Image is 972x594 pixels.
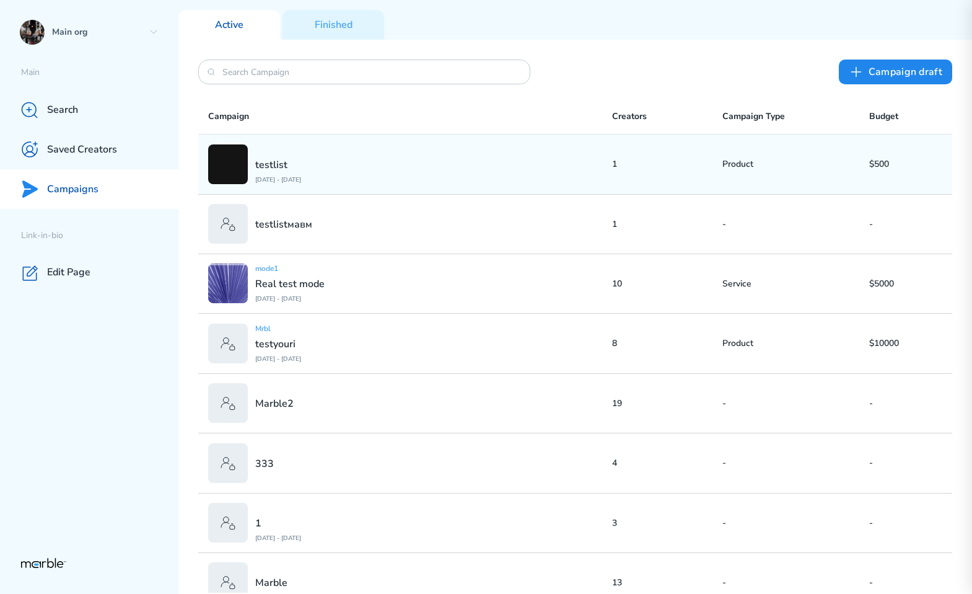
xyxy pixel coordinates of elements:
[612,397,722,409] p: 19
[612,158,722,170] p: 1
[255,397,294,410] p: Marble2
[612,278,722,290] p: 10
[869,577,943,588] p: -
[255,337,301,351] p: testyouri
[255,576,287,590] p: Marble
[869,337,943,349] p: $10000
[722,577,869,588] p: -
[612,337,722,349] p: 8
[255,457,274,471] p: 333
[722,397,869,409] p: -
[47,143,117,156] p: Saved Creators
[722,457,869,469] p: -
[255,175,301,184] p: [DATE] - [DATE]
[52,27,144,38] p: Main org
[47,104,78,117] p: Search
[255,158,301,172] p: testlist
[222,66,506,78] input: Search Campaign
[612,517,722,529] p: 3
[869,109,943,124] p: Budget
[612,457,722,469] p: 4
[722,517,869,529] p: -
[869,278,943,290] p: $5000
[255,264,325,273] p: mode1
[612,218,722,230] p: 1
[612,109,722,124] p: Creators
[255,516,301,530] p: 1
[869,517,943,529] p: -
[255,295,325,303] p: [DATE] - [DATE]
[255,277,325,291] p: Real test mode
[315,19,352,32] p: Finished
[869,397,943,409] p: -
[869,457,943,469] p: -
[722,218,869,230] p: -
[612,577,722,588] p: 13
[722,278,869,290] p: Service
[255,324,301,334] p: Mrbl
[21,230,178,242] p: Link-in-bio
[255,355,301,363] p: [DATE] - [DATE]
[47,183,99,196] p: Campaigns
[208,109,612,124] p: Campaign
[255,218,312,231] p: testlistмавм
[255,534,301,543] p: [DATE] - [DATE]
[869,158,943,170] p: $500
[47,266,90,279] p: Edit Page
[722,158,869,170] p: Product
[21,67,178,79] p: Main
[722,337,869,349] p: Product
[869,218,943,230] p: -
[215,19,243,32] p: Active
[722,109,869,124] p: Campaign Type
[839,60,952,84] button: Сampaign draft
